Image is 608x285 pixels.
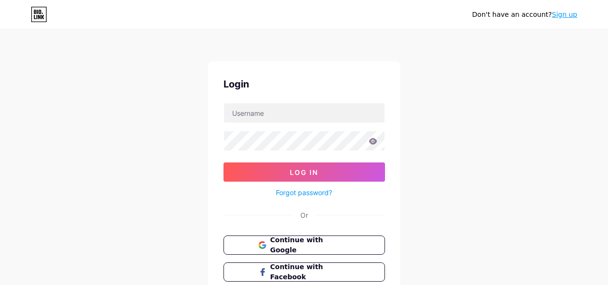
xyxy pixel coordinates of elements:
button: Continue with Facebook [223,262,385,282]
a: Forgot password? [276,187,332,198]
span: Continue with Google [270,235,349,255]
div: Don't have an account? [472,10,577,20]
input: Username [224,103,385,123]
div: Or [300,210,308,220]
button: Log In [223,162,385,182]
span: Log In [290,168,318,176]
span: Continue with Facebook [270,262,349,282]
a: Sign up [552,11,577,18]
div: Login [223,77,385,91]
button: Continue with Google [223,235,385,255]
